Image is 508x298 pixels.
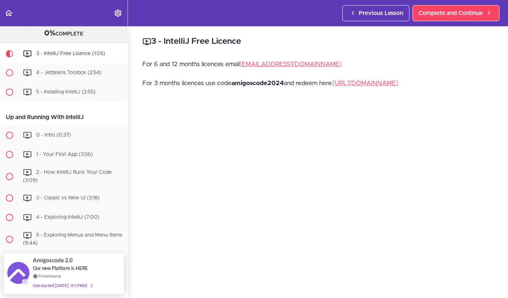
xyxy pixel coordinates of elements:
[342,5,409,21] a: Previous Lesson
[7,262,29,286] img: provesource social proof notification image
[333,80,398,86] a: [URL][DOMAIN_NAME]
[4,9,13,18] svg: Back to course curriculum
[33,281,92,290] div: Get started [DATE]. It's FREE
[240,61,341,67] a: [EMAIL_ADDRESS][DOMAIN_NAME]
[36,152,93,157] span: 1 - Your First App (3:56)
[114,9,122,18] svg: Settings Menu
[142,78,493,89] p: For 3 months licences use code and redeem here:
[412,5,499,21] a: Complete and Continue
[142,35,493,48] h2: 3 - IntelliJ Free Licence
[33,265,88,271] span: Our new Platform is HERE
[419,9,483,18] span: Complete and Continue
[142,59,493,70] p: For 6 and 12 months licences email
[232,80,284,86] strong: amigoscode2024
[23,169,112,183] span: 2 - How IntelliJ Runs Your Code (3:09)
[36,132,71,137] span: 0 - Intro (0:37)
[23,233,122,246] span: 5 - Exploring Menus and Menu Items (9:44)
[36,70,102,75] span: 4 - Jetbrains Toolbox (2:54)
[36,195,100,200] span: 3 - Classic vs New UI (3:18)
[36,89,95,94] span: 5 - Installing IntelliJ (2:55)
[9,29,118,38] div: COMPLETE
[38,273,61,279] a: ProveSource
[359,9,403,18] span: Previous Lesson
[36,51,105,56] span: 3 - IntelliJ Free Licence (1:05)
[36,215,99,220] span: 4 - Exploring IntelliJ (7:00)
[33,256,73,264] span: Amigoscode 2.0
[44,30,56,37] span: 0%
